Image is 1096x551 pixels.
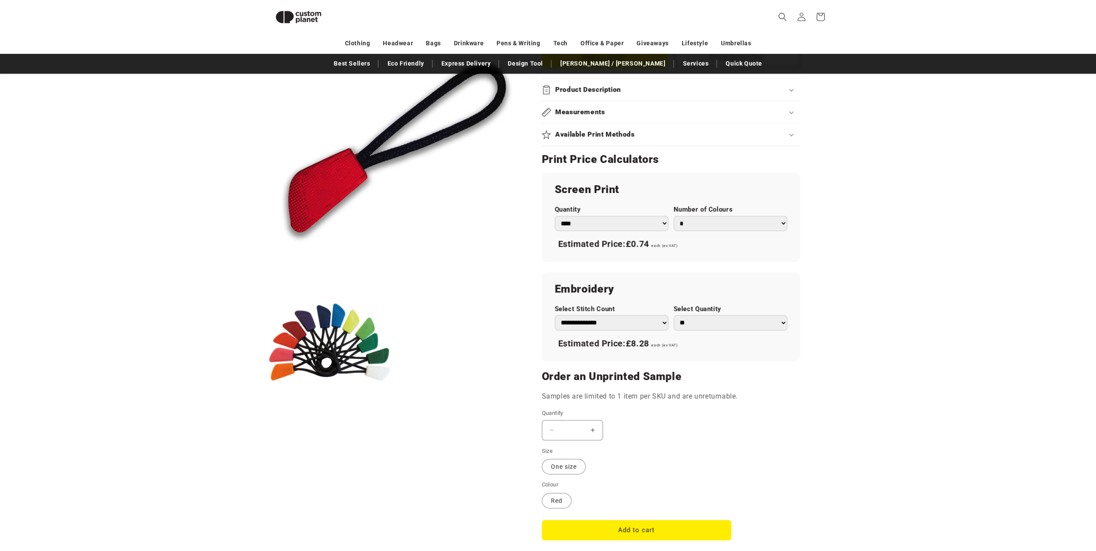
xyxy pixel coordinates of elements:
[345,36,370,51] a: Clothing
[454,36,484,51] a: Drinkware
[651,343,677,347] span: each (ex VAT)
[555,205,668,214] label: Quantity
[542,390,800,403] p: Samples are limited to 1 item per SKU and are unreturnable.
[555,85,621,94] h2: Product Description
[556,56,670,71] a: [PERSON_NAME] / [PERSON_NAME]
[721,36,751,51] a: Umbrellas
[553,36,567,51] a: Tech
[542,370,800,383] h2: Order an Unprinted Sample
[721,56,767,71] a: Quick Quote
[497,36,540,51] a: Pens & Writing
[555,130,635,139] h2: Available Print Methods
[773,7,792,26] summary: Search
[383,56,428,71] a: Eco Friendly
[437,56,495,71] a: Express Delivery
[542,409,731,417] label: Quantity
[581,36,624,51] a: Office & Paper
[542,101,800,123] summary: Measurements
[952,458,1096,551] iframe: Chat Widget
[542,459,586,474] label: One size
[651,243,677,248] span: each (ex VAT)
[678,56,713,71] a: Services
[674,205,787,214] label: Number of Colours
[542,79,800,101] summary: Product Description
[542,493,571,508] label: Red
[555,282,787,296] h2: Embroidery
[555,108,605,117] h2: Measurements
[268,13,520,418] media-gallery: Gallery Viewer
[636,36,668,51] a: Giveaways
[503,56,547,71] a: Design Tool
[426,36,441,51] a: Bags
[626,338,649,349] span: £8.28
[542,124,800,146] summary: Available Print Methods
[555,183,787,196] h2: Screen Print
[542,480,559,489] legend: Colour
[542,153,800,166] h2: Print Price Calculators
[329,56,374,71] a: Best Sellers
[555,335,787,353] div: Estimated Price:
[626,239,649,249] span: £0.74
[682,36,708,51] a: Lifestyle
[674,305,787,313] label: Select Quantity
[268,3,329,31] img: Custom Planet
[555,235,787,253] div: Estimated Price:
[542,447,554,455] legend: Size
[383,36,413,51] a: Headwear
[542,520,731,540] button: Add to cart
[555,305,668,313] label: Select Stitch Count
